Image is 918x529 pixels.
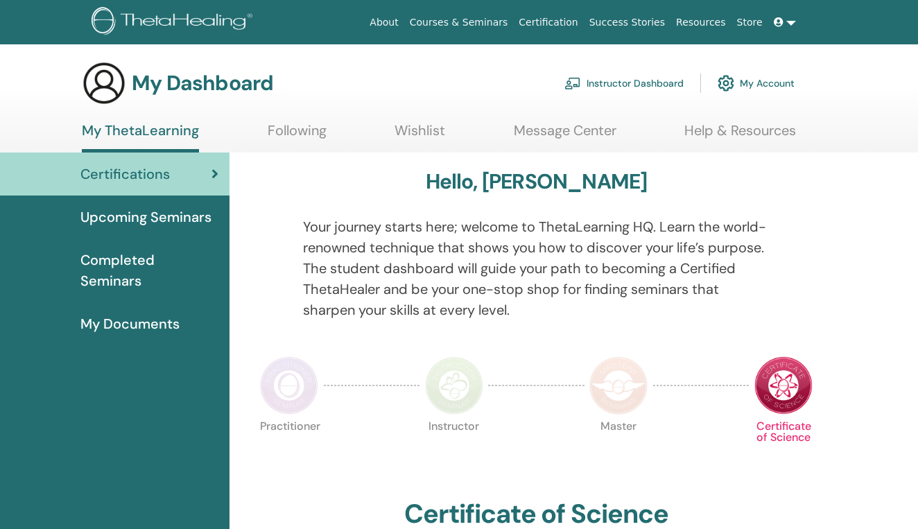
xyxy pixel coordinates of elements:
[80,164,170,184] span: Certifications
[260,356,318,415] img: Practitioner
[718,68,795,98] a: My Account
[425,356,483,415] img: Instructor
[268,122,327,149] a: Following
[80,207,211,227] span: Upcoming Seminars
[584,10,670,35] a: Success Stories
[564,77,581,89] img: chalkboard-teacher.svg
[82,122,199,153] a: My ThetaLearning
[589,421,648,479] p: Master
[82,61,126,105] img: generic-user-icon.jpg
[395,122,445,149] a: Wishlist
[513,10,583,35] a: Certification
[425,421,483,479] p: Instructor
[754,356,813,415] img: Certificate of Science
[364,10,404,35] a: About
[589,356,648,415] img: Master
[564,68,684,98] a: Instructor Dashboard
[731,10,768,35] a: Store
[92,7,257,38] img: logo.png
[514,122,616,149] a: Message Center
[80,313,180,334] span: My Documents
[404,10,514,35] a: Courses & Seminars
[718,71,734,95] img: cog.svg
[426,169,648,194] h3: Hello, [PERSON_NAME]
[670,10,731,35] a: Resources
[303,216,769,320] p: Your journey starts here; welcome to ThetaLearning HQ. Learn the world-renowned technique that sh...
[684,122,796,149] a: Help & Resources
[754,421,813,479] p: Certificate of Science
[132,71,273,96] h3: My Dashboard
[80,250,218,291] span: Completed Seminars
[260,421,318,479] p: Practitioner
